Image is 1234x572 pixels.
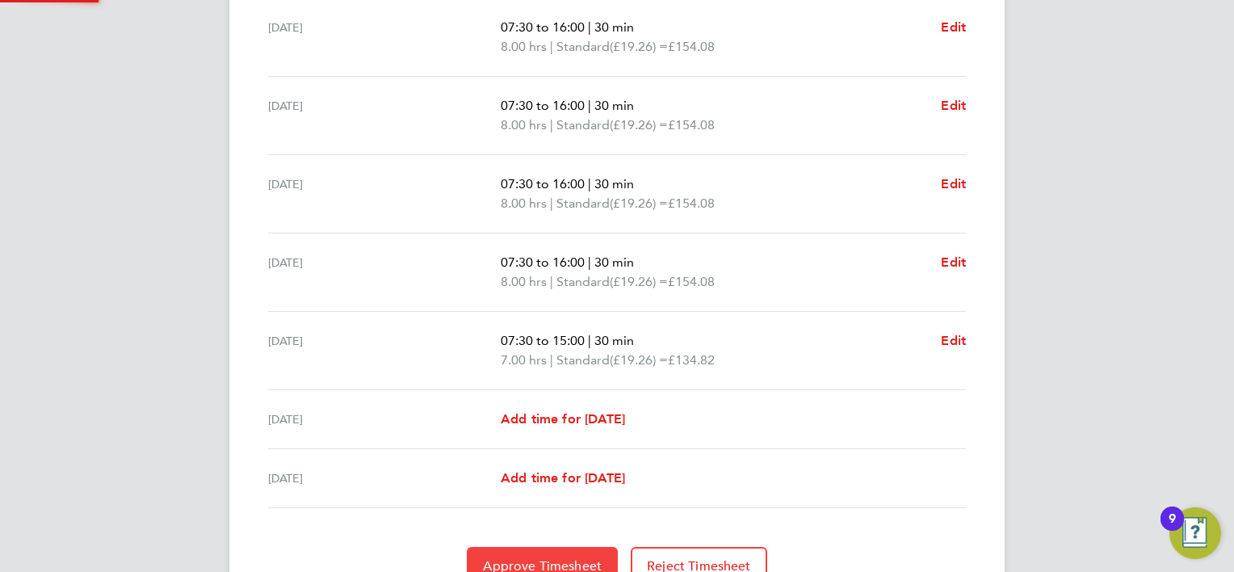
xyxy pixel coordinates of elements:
a: Edit [941,175,966,194]
div: [DATE] [268,175,501,213]
div: [DATE] [268,18,501,57]
span: 7.00 hrs [501,352,547,368]
span: 8.00 hrs [501,196,547,211]
span: 30 min [594,254,634,270]
span: 30 min [594,333,634,348]
span: Add time for [DATE] [501,411,625,427]
div: [DATE] [268,96,501,135]
span: | [550,352,553,368]
span: Standard [556,37,610,57]
span: Standard [556,194,610,213]
span: Edit [941,333,966,348]
span: | [588,333,591,348]
span: Edit [941,98,966,113]
span: 07:30 to 16:00 [501,176,585,191]
span: Edit [941,19,966,35]
a: Add time for [DATE] [501,410,625,429]
span: Add time for [DATE] [501,470,625,486]
span: 07:30 to 16:00 [501,19,585,35]
span: Standard [556,351,610,370]
span: Standard [556,116,610,135]
span: | [550,196,553,211]
span: | [588,176,591,191]
div: [DATE] [268,469,501,488]
span: Standard [556,272,610,292]
span: 07:30 to 16:00 [501,98,585,113]
span: Edit [941,176,966,191]
span: 30 min [594,19,634,35]
a: Edit [941,253,966,272]
span: Edit [941,254,966,270]
div: [DATE] [268,331,501,370]
span: (£19.26) = [610,39,668,54]
span: 07:30 to 15:00 [501,333,585,348]
span: | [588,98,591,113]
span: | [588,254,591,270]
a: Edit [941,18,966,37]
span: (£19.26) = [610,117,668,132]
span: £154.08 [668,117,715,132]
a: Edit [941,96,966,116]
a: Edit [941,331,966,351]
span: | [550,117,553,132]
span: | [550,39,553,54]
span: £154.08 [668,39,715,54]
a: Add time for [DATE] [501,469,625,488]
span: 8.00 hrs [501,117,547,132]
span: 8.00 hrs [501,39,547,54]
span: £134.82 [668,352,715,368]
span: 8.00 hrs [501,274,547,289]
span: 30 min [594,176,634,191]
span: 07:30 to 16:00 [501,254,585,270]
div: [DATE] [268,253,501,292]
button: Open Resource Center, 9 new notifications [1169,507,1221,559]
div: [DATE] [268,410,501,429]
span: £154.08 [668,196,715,211]
span: | [588,19,591,35]
span: (£19.26) = [610,274,668,289]
div: 9 [1169,519,1176,540]
span: 30 min [594,98,634,113]
span: | [550,274,553,289]
span: (£19.26) = [610,352,668,368]
span: £154.08 [668,274,715,289]
span: (£19.26) = [610,196,668,211]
